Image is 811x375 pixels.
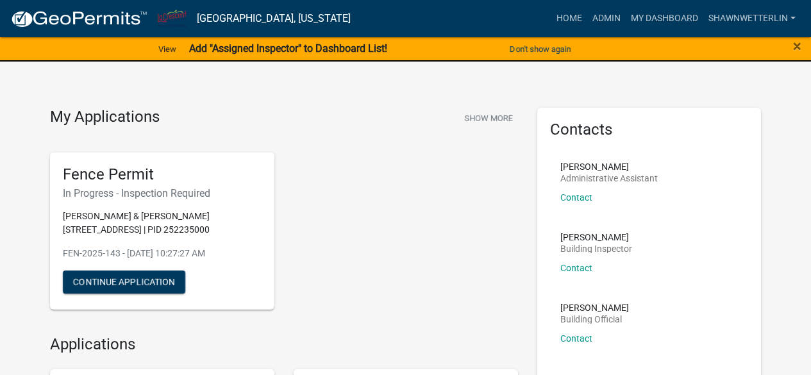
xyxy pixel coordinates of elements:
button: Close [793,38,801,54]
button: Show More [459,108,518,129]
p: Building Inspector [560,244,632,253]
button: Continue Application [63,271,185,294]
p: Administrative Assistant [560,174,658,183]
a: ShawnWetterlin [703,6,801,31]
p: [PERSON_NAME] & [PERSON_NAME] [STREET_ADDRESS] | PID 252235000 [63,210,262,237]
a: Contact [560,263,592,273]
h5: Fence Permit [63,165,262,184]
a: Admin [587,6,626,31]
img: City of La Crescent, Minnesota [158,10,187,27]
h6: In Progress - Inspection Required [63,187,262,199]
a: Contact [560,333,592,344]
a: [GEOGRAPHIC_DATA], [US_STATE] [197,8,351,29]
h4: Applications [50,335,518,354]
a: View [153,38,181,60]
p: [PERSON_NAME] [560,233,632,242]
button: Don't show again [505,38,576,60]
p: Building Official [560,315,629,324]
strong: Add "Assigned Inspector" to Dashboard List! [189,42,387,54]
h5: Contacts [550,121,749,139]
span: × [793,37,801,55]
a: Contact [560,192,592,203]
a: Home [551,6,587,31]
a: My Dashboard [626,6,703,31]
p: FEN-2025-143 - [DATE] 10:27:27 AM [63,247,262,260]
p: [PERSON_NAME] [560,162,658,171]
h4: My Applications [50,108,160,127]
p: [PERSON_NAME] [560,303,629,312]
